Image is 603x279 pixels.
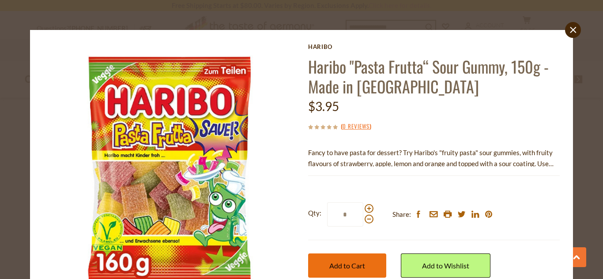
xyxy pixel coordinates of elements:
a: Add to Wishlist [401,253,490,278]
p: Fancy to have pasta for dessert? Try Haribo's "fruity pasta" sour gummies, with fruity flavours o... [308,147,560,169]
strong: Qty: [308,208,321,219]
input: Qty: [327,202,363,227]
span: ( ) [341,122,371,130]
a: Haribo "Pasta Frutta“ Sour Gummy, 150g - Made in [GEOGRAPHIC_DATA] [308,55,549,98]
span: $3.95 [308,99,339,114]
span: Share: [392,209,411,220]
span: Add to Cart [329,261,365,270]
a: Haribo [308,43,560,50]
a: 0 Reviews [343,122,369,131]
button: Add to Cart [308,253,386,278]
